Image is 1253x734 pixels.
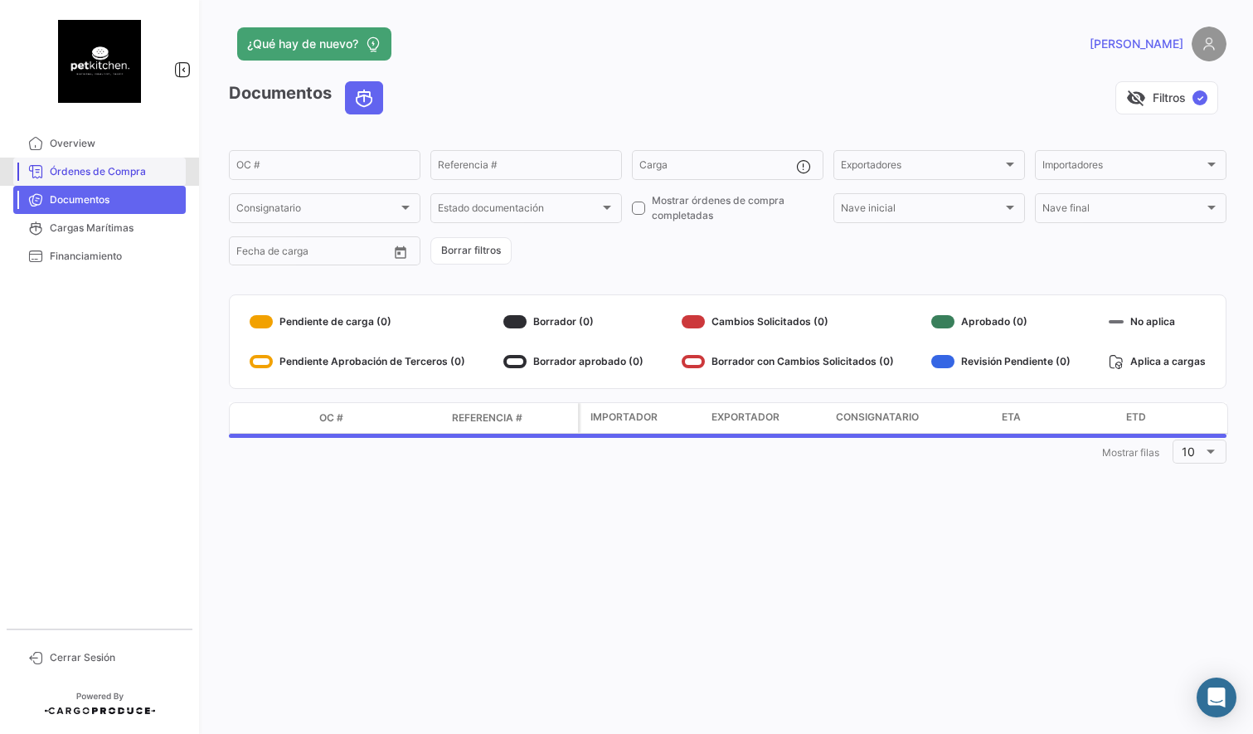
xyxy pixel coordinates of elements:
span: Consignatario [836,410,919,425]
datatable-header-cell: OC # [313,404,445,432]
span: Overview [50,136,179,151]
datatable-header-cell: Referencia # [445,404,578,432]
span: Estado documentación [438,205,600,216]
div: Borrador aprobado (0) [503,348,643,375]
div: Aplica a cargas [1109,348,1206,375]
a: Financiamiento [13,242,186,270]
a: Overview [13,129,186,158]
button: Ocean [346,82,382,114]
span: Consignatario [236,205,398,216]
span: Importador [590,410,658,425]
span: ✓ [1192,90,1207,105]
span: ¿Qué hay de nuevo? [247,36,358,52]
input: Hasta [278,248,350,260]
h3: Documentos [229,81,388,114]
img: placeholder-user.png [1192,27,1226,61]
span: Cargas Marítimas [50,221,179,236]
span: Cerrar Sesión [50,650,179,665]
button: Borrar filtros [430,237,512,265]
span: Referencia # [452,411,522,425]
span: Órdenes de Compra [50,164,179,179]
div: Pendiente Aprobación de Terceros (0) [250,348,465,375]
a: Documentos [13,186,186,214]
div: Borrador (0) [503,309,643,335]
div: Pendiente de carga (0) [250,309,465,335]
div: No aplica [1109,309,1206,335]
div: Cambios Solicitados (0) [682,309,894,335]
datatable-header-cell: Modo de Transporte [263,411,313,425]
datatable-header-cell: Consignatario [829,403,995,433]
button: ¿Qué hay de nuevo? [237,27,391,61]
span: ETA [1002,410,1021,425]
datatable-header-cell: Importador [580,403,705,433]
a: Órdenes de Compra [13,158,186,186]
div: Abrir Intercom Messenger [1197,678,1236,717]
a: Cargas Marítimas [13,214,186,242]
span: Mostrar filas [1102,446,1159,459]
span: Nave inicial [841,205,1003,216]
span: [PERSON_NAME] [1090,36,1183,52]
span: Nave final [1042,205,1204,216]
button: Open calendar [388,240,413,265]
div: Aprobado (0) [931,309,1071,335]
div: Borrador con Cambios Solicitados (0) [682,348,894,375]
span: Exportador [711,410,779,425]
span: Documentos [50,192,179,207]
img: 54c7ca15-ec7a-4ae1-9078-87519ee09adb.png [58,20,141,103]
span: Financiamiento [50,249,179,264]
span: Mostrar órdenes de compra completadas [652,193,823,223]
input: Desde [236,248,266,260]
span: 10 [1182,445,1195,459]
button: visibility_offFiltros✓ [1115,81,1218,114]
span: Importadores [1042,162,1204,173]
span: visibility_off [1126,88,1146,108]
span: ETD [1126,410,1146,425]
datatable-header-cell: ETD [1119,403,1244,433]
span: OC # [319,411,343,425]
span: Exportadores [841,162,1003,173]
datatable-header-cell: Exportador [705,403,829,433]
datatable-header-cell: ETA [995,403,1119,433]
div: Revisión Pendiente (0) [931,348,1071,375]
